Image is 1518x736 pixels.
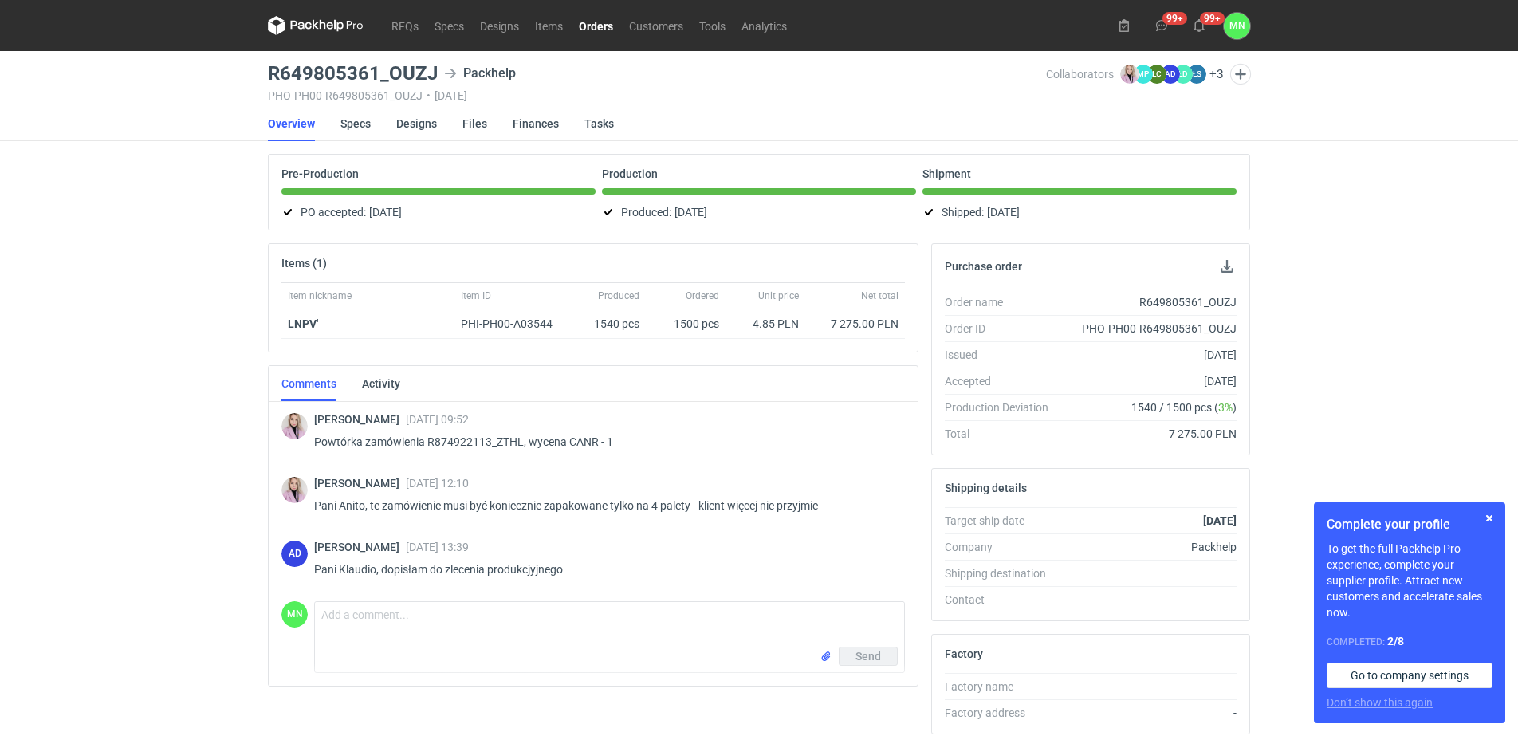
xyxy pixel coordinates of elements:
[314,541,406,553] span: [PERSON_NAME]
[1131,399,1237,415] span: 1540 / 1500 pcs ( )
[945,592,1061,608] div: Contact
[268,64,438,83] h3: R649805361_OUZJ
[314,413,406,426] span: [PERSON_NAME]
[945,679,1061,695] div: Factory name
[812,316,899,332] div: 7 275.00 PLN
[268,89,1046,102] div: PHO-PH00-R649805361_OUZJ [DATE]
[571,16,621,35] a: Orders
[1161,65,1180,84] figcaption: AD
[1187,65,1206,84] figcaption: ŁS
[362,366,400,401] a: Activity
[281,413,308,439] img: Klaudia Wiśniewska
[461,316,568,332] div: PHI-PH00-A03544
[406,477,469,490] span: [DATE] 12:10
[1061,347,1237,363] div: [DATE]
[1061,294,1237,310] div: R649805361_OUZJ
[281,257,327,270] h2: Items (1)
[922,167,971,180] p: Shipment
[427,16,472,35] a: Specs
[281,541,308,567] div: Anita Dolczewska
[584,106,614,141] a: Tasks
[1174,65,1193,84] figcaption: ŁD
[1061,592,1237,608] div: -
[462,106,487,141] a: Files
[598,289,639,302] span: Produced
[281,167,359,180] p: Pre-Production
[406,541,469,553] span: [DATE] 13:39
[461,289,491,302] span: Item ID
[396,106,437,141] a: Designs
[1186,13,1212,38] button: 99+
[1230,64,1251,85] button: Edit collaborators
[281,601,308,628] figcaption: MN
[602,203,916,222] div: Produced:
[444,64,516,83] div: Packhelp
[314,496,892,515] p: Pani Anito, te zamówienie musi być koniecznie zapakowane tylko na 4 palety - klient więcej nie pr...
[945,647,983,660] h2: Factory
[1149,13,1174,38] button: 99+
[839,647,898,666] button: Send
[987,203,1020,222] span: [DATE]
[314,432,892,451] p: Powtórka zamówienia R874922113_ZTHL, wycena CANR - 1
[340,106,371,141] a: Specs
[1480,509,1499,528] button: Skip for now
[945,513,1061,529] div: Target ship date
[1327,541,1492,620] p: To get the full Packhelp Pro experience, complete your supplier profile. Attract new customers an...
[945,260,1022,273] h2: Purchase order
[314,477,406,490] span: [PERSON_NAME]
[406,413,469,426] span: [DATE] 09:52
[268,16,364,35] svg: Packhelp Pro
[1327,663,1492,688] a: Go to company settings
[281,601,308,628] div: Małgorzata Nowotna
[527,16,571,35] a: Items
[1327,633,1492,650] div: Completed:
[1061,679,1237,695] div: -
[602,167,658,180] p: Production
[1224,13,1250,39] button: MN
[1061,373,1237,389] div: [DATE]
[1327,515,1492,534] h1: Complete your profile
[1061,705,1237,721] div: -
[732,316,799,332] div: 4.85 PLN
[288,317,318,330] strong: LNPV'
[945,347,1061,363] div: Issued
[513,106,559,141] a: Finances
[1061,321,1237,337] div: PHO-PH00-R649805361_OUZJ
[691,16,733,35] a: Tools
[758,289,799,302] span: Unit price
[686,289,719,302] span: Ordered
[1387,635,1404,647] strong: 2 / 8
[945,539,1061,555] div: Company
[1217,257,1237,276] button: Download PO
[1046,68,1114,81] span: Collaborators
[281,203,596,222] div: PO accepted:
[1134,65,1153,84] figcaption: MP
[945,426,1061,442] div: Total
[1209,67,1224,81] button: +3
[674,203,707,222] span: [DATE]
[268,106,315,141] a: Overview
[314,560,892,579] p: Pani Klaudio, dopisłam do zlecenia produkcjyjnego
[733,16,795,35] a: Analytics
[861,289,899,302] span: Net total
[1061,426,1237,442] div: 7 275.00 PLN
[855,651,881,662] span: Send
[281,477,308,503] img: Klaudia Wiśniewska
[383,16,427,35] a: RFQs
[945,294,1061,310] div: Order name
[945,321,1061,337] div: Order ID
[1203,514,1237,527] strong: [DATE]
[945,373,1061,389] div: Accepted
[574,309,646,339] div: 1540 pcs
[281,541,308,567] figcaption: AD
[1147,65,1166,84] figcaption: ŁC
[1120,65,1139,84] img: Klaudia Wiśniewska
[945,565,1061,581] div: Shipping destination
[945,482,1027,494] h2: Shipping details
[1218,401,1233,414] span: 3%
[288,289,352,302] span: Item nickname
[1061,539,1237,555] div: Packhelp
[369,203,402,222] span: [DATE]
[281,366,336,401] a: Comments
